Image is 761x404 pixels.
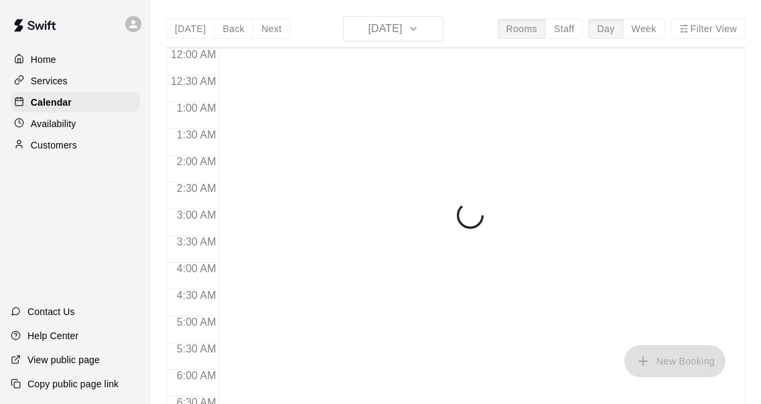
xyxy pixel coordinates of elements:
span: 5:00 AM [174,316,220,328]
p: Copy public page link [27,377,119,391]
p: Availability [31,117,76,130]
a: Calendar [11,92,140,112]
p: Home [31,53,56,66]
span: 12:30 AM [167,76,220,87]
span: 4:30 AM [174,290,220,301]
span: 3:30 AM [174,236,220,247]
span: 2:00 AM [174,156,220,167]
a: Services [11,71,140,91]
p: Contact Us [27,305,75,318]
span: 3:00 AM [174,209,220,221]
span: 2:30 AM [174,183,220,194]
p: View public page [27,353,100,367]
p: Customers [31,138,77,152]
span: 1:00 AM [174,102,220,114]
span: 12:00 AM [167,49,220,60]
span: 6:00 AM [174,370,220,381]
span: 5:30 AM [174,343,220,355]
p: Calendar [31,96,72,109]
p: Services [31,74,68,88]
span: You don't have the permission to add bookings [624,355,725,366]
p: Help Center [27,329,78,342]
span: 4:00 AM [174,263,220,274]
a: Customers [11,135,140,155]
a: Availability [11,114,140,134]
span: 1:30 AM [174,129,220,140]
a: Home [11,49,140,70]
